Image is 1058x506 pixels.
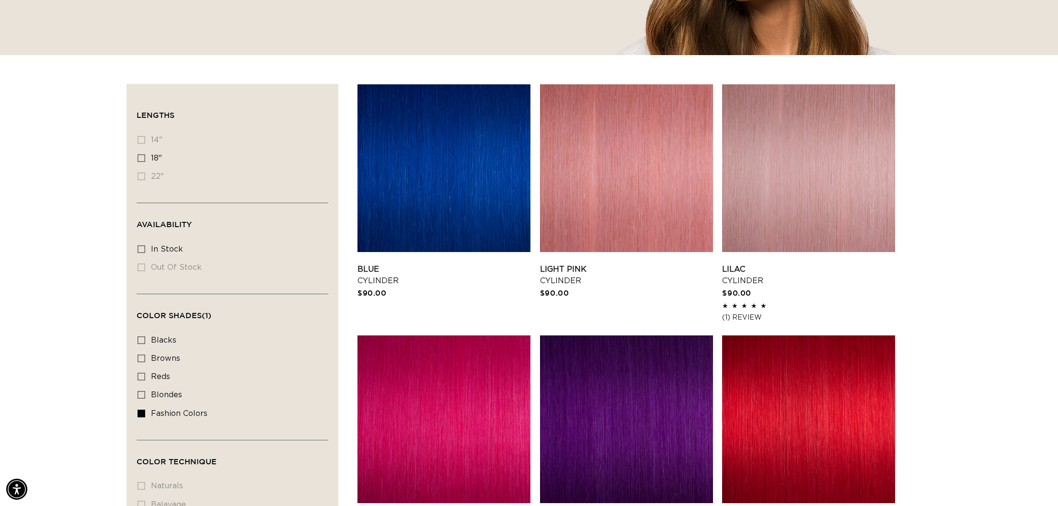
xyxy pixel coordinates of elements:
[137,440,328,475] summary: Color Technique (0 selected)
[137,111,174,119] span: Lengths
[137,294,328,329] summary: Color Shades (1 selected)
[151,355,180,362] span: browns
[151,373,170,380] span: reds
[1010,460,1058,506] iframe: Chat Widget
[357,264,530,287] a: Blue Cylinder
[137,311,211,320] span: Color Shades
[540,264,713,287] a: Light Pink Cylinder
[6,479,27,500] div: Accessibility Menu
[151,410,207,417] span: fashion colors
[151,336,176,344] span: blacks
[151,391,182,399] span: blondes
[151,154,162,162] span: 18"
[722,264,895,287] a: Lilac Cylinder
[202,311,211,320] span: (1)
[137,203,328,238] summary: Availability (0 selected)
[151,245,183,253] span: In stock
[137,457,217,466] span: Color Technique
[137,220,192,229] span: Availability
[137,94,328,128] summary: Lengths (0 selected)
